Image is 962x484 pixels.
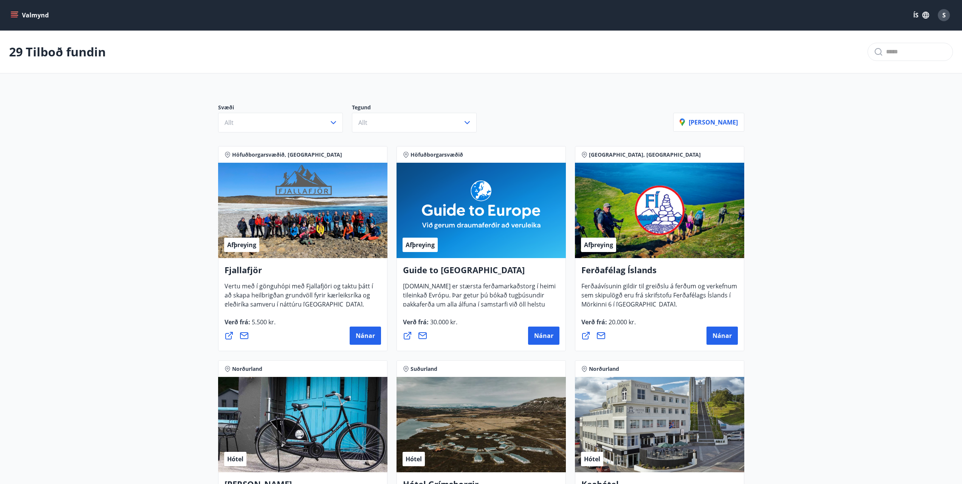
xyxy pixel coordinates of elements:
[581,264,738,282] h4: Ferðafélag Íslands
[589,151,701,159] span: [GEOGRAPHIC_DATA], [GEOGRAPHIC_DATA]
[534,331,553,340] span: Nánar
[403,318,457,332] span: Verð frá :
[528,327,559,345] button: Nánar
[225,282,373,314] span: Vertu með í gönguhópi með Fjallafjöri og taktu þátt í að skapa heilbrigðan grundvöll fyrir kærlei...
[713,331,732,340] span: Nánar
[581,318,636,332] span: Verð frá :
[429,318,457,326] span: 30.000 kr.
[352,104,486,113] p: Tegund
[218,113,343,132] button: Allt
[9,44,106,60] p: 29 Tilboð fundin
[411,365,437,373] span: Suðurland
[9,8,52,22] button: menu
[232,151,342,159] span: Höfuðborgarsvæðið, [GEOGRAPHIC_DATA]
[406,241,435,249] span: Afþreying
[581,282,737,314] span: Ferðaávísunin gildir til greiðslu á ferðum og verkefnum sem skipulögð eru frá skrifstofu Ferðafél...
[225,318,276,332] span: Verð frá :
[607,318,636,326] span: 20.000 kr.
[358,118,367,127] span: Allt
[584,241,613,249] span: Afþreying
[403,264,559,282] h4: Guide to [GEOGRAPHIC_DATA]
[589,365,619,373] span: Norðurland
[350,327,381,345] button: Nánar
[227,455,243,463] span: Hótel
[225,118,234,127] span: Allt
[227,241,256,249] span: Afþreying
[218,104,352,113] p: Svæði
[942,11,946,19] span: S
[673,113,744,132] button: [PERSON_NAME]
[411,151,463,159] span: Höfuðborgarsvæðið
[909,8,933,22] button: ÍS
[356,331,375,340] span: Nánar
[706,327,738,345] button: Nánar
[935,6,953,24] button: S
[403,282,556,333] span: [DOMAIN_NAME] er stærsta ferðamarkaðstorg í heimi tileinkað Evrópu. Þar getur þú bókað tugþúsundi...
[406,455,422,463] span: Hótel
[225,264,381,282] h4: Fjallafjör
[232,365,262,373] span: Norðurland
[352,113,477,132] button: Allt
[250,318,276,326] span: 5.500 kr.
[680,118,738,126] p: [PERSON_NAME]
[584,455,600,463] span: Hótel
